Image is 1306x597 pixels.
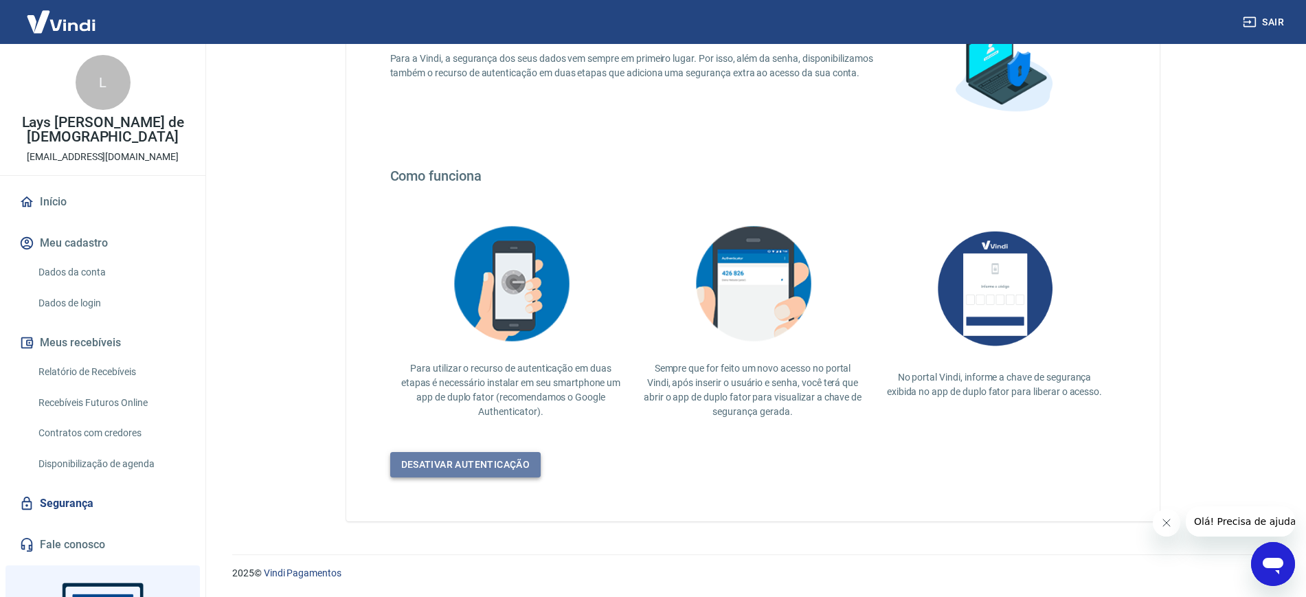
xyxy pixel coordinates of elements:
[643,361,863,419] p: Sempre que for feito um novo acesso no portal Vindi, após inserir o usuário e senha, você terá qu...
[16,228,189,258] button: Meu cadastro
[1186,506,1295,537] iframe: Mensagem da empresa
[33,358,189,386] a: Relatório de Recebíveis
[442,217,580,350] img: explication-mfa2.908d58f25590a47144d3.png
[16,488,189,519] a: Segurança
[33,389,189,417] a: Recebíveis Futuros Online
[33,450,189,478] a: Disponibilização de agenda
[390,52,890,80] p: Para a Vindi, a segurança dos seus dados vem sempre em primeiro lugar. Por isso, além da senha, d...
[1153,509,1180,537] iframe: Fechar mensagem
[390,168,1116,184] h4: Como funciona
[16,1,106,43] img: Vindi
[390,452,541,477] a: Desativar autenticação
[926,217,1063,359] img: AUbNX1O5CQAAAABJRU5ErkJggg==
[264,567,341,578] a: Vindi Pagamentos
[16,530,189,560] a: Fale conosco
[401,361,621,419] p: Para utilizar o recurso de autenticação em duas etapas é necessário instalar em seu smartphone um...
[16,328,189,358] button: Meus recebíveis
[33,258,189,286] a: Dados da conta
[1251,542,1295,586] iframe: Botão para abrir a janela de mensagens
[232,566,1273,581] p: 2025 ©
[885,370,1105,399] p: No portal Vindi, informe a chave de segurança exibida no app de duplo fator para liberar o acesso.
[16,187,189,217] a: Início
[33,289,189,317] a: Dados de login
[33,419,189,447] a: Contratos com credores
[11,115,194,144] p: Lays [PERSON_NAME] de [DEMOGRAPHIC_DATA]
[1240,10,1290,35] button: Sair
[27,150,179,164] p: [EMAIL_ADDRESS][DOMAIN_NAME]
[684,217,822,350] img: explication-mfa3.c449ef126faf1c3e3bb9.png
[76,55,131,110] div: L
[8,10,115,21] span: Olá! Precisa de ajuda?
